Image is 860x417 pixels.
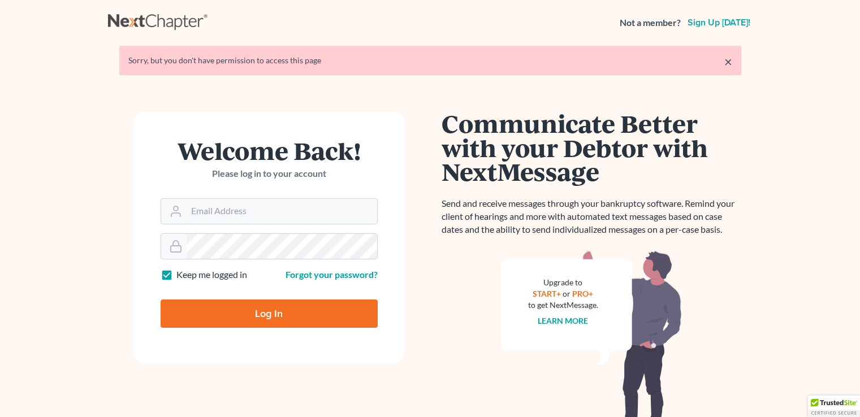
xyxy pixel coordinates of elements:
a: × [724,55,732,68]
a: Learn more [538,316,588,325]
h1: Welcome Back! [161,138,378,163]
p: Please log in to your account [161,167,378,180]
a: Sign up [DATE]! [685,18,753,27]
label: Keep me logged in [176,268,247,281]
a: PRO+ [572,289,593,298]
h1: Communicate Better with your Debtor with NextMessage [442,111,741,184]
div: TrustedSite Certified [808,396,860,417]
input: Log In [161,299,378,328]
span: or [563,289,571,298]
div: Sorry, but you don't have permission to access this page [128,55,732,66]
div: to get NextMessage. [528,299,598,311]
div: Upgrade to [528,277,598,288]
p: Send and receive messages through your bankruptcy software. Remind your client of hearings and mo... [442,197,741,236]
strong: Not a member? [620,16,681,29]
input: Email Address [187,199,377,224]
a: Forgot your password? [286,269,378,280]
a: START+ [533,289,561,298]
